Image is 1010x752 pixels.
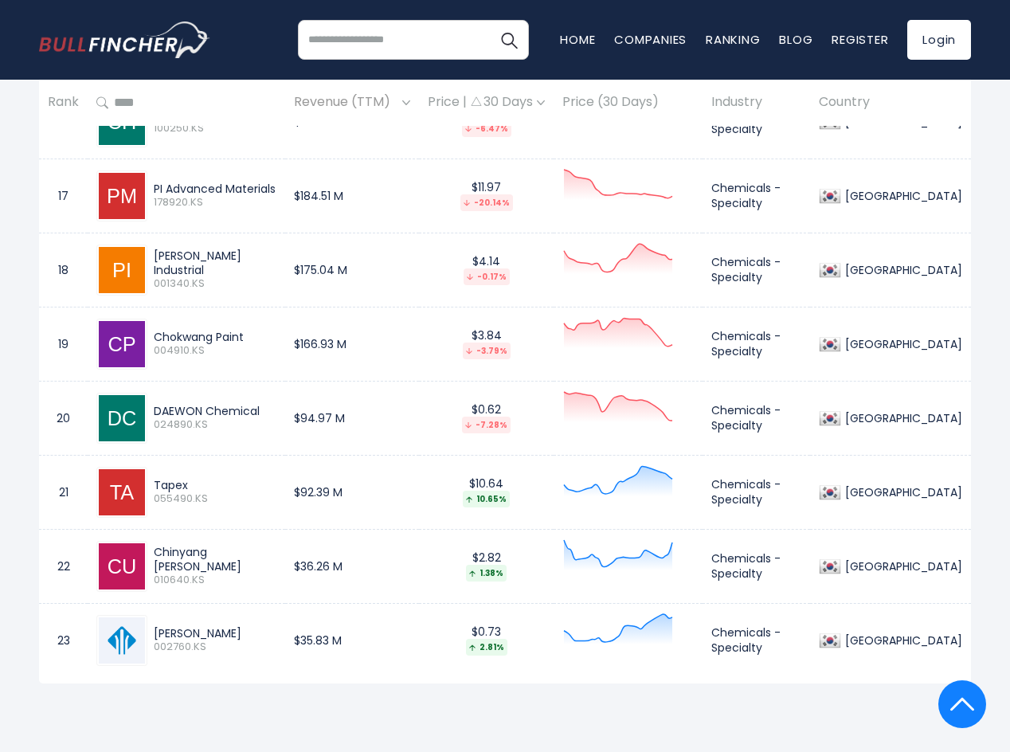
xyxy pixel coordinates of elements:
[466,565,507,582] div: 1.38%
[154,492,276,506] span: 055490.KS
[703,455,810,529] td: Chemicals - Specialty
[554,80,703,127] th: Price (30 Days)
[810,80,971,127] th: Country
[39,529,88,603] td: 22
[154,344,276,358] span: 004910.KS
[463,491,510,507] div: 10.65%
[428,180,545,211] div: $11.97
[99,617,145,664] img: 002760.KS.png
[154,249,276,277] div: [PERSON_NAME] Industrial
[285,529,419,603] td: $36.26 M
[703,159,810,233] td: Chemicals - Specialty
[39,80,88,127] th: Rank
[462,120,511,137] div: -6.47%
[154,545,276,574] div: Chinyang [PERSON_NAME]
[560,31,595,48] a: Home
[489,20,529,60] button: Search
[841,189,962,203] div: [GEOGRAPHIC_DATA]
[154,574,276,587] span: 010640.KS
[39,603,88,677] td: 23
[39,307,88,381] td: 19
[294,91,398,116] span: Revenue (TTM)
[39,22,210,58] img: bullfincher logo
[154,626,276,640] div: [PERSON_NAME]
[462,417,511,433] div: -7.28%
[703,529,810,603] td: Chemicals - Specialty
[154,418,276,432] span: 024890.KS
[428,254,545,285] div: $4.14
[39,22,210,58] a: Go to homepage
[285,381,419,455] td: $94.97 M
[39,381,88,455] td: 20
[285,307,419,381] td: $166.93 M
[154,330,276,344] div: Chokwang Paint
[841,411,962,425] div: [GEOGRAPHIC_DATA]
[154,122,276,135] span: 100250.KS
[703,381,810,455] td: Chemicals - Specialty
[466,639,507,656] div: 2.81%
[428,550,545,582] div: $2.82
[428,625,545,656] div: $0.73
[703,80,810,127] th: Industry
[154,277,276,291] span: 001340.KS
[907,20,971,60] a: Login
[39,233,88,307] td: 18
[154,182,276,196] div: PI Advanced Materials
[39,455,88,529] td: 21
[428,328,545,359] div: $3.84
[463,343,511,359] div: -3.79%
[428,95,545,112] div: Price | 30 Days
[464,268,510,285] div: -0.17%
[154,640,276,654] span: 002760.KS
[285,455,419,529] td: $92.39 M
[779,31,812,48] a: Blog
[841,115,962,129] div: [GEOGRAPHIC_DATA]
[285,159,419,233] td: $184.51 M
[428,402,545,433] div: $0.62
[703,307,810,381] td: Chemicals - Specialty
[460,194,513,211] div: -20.14%
[154,478,276,492] div: Tapex
[154,196,276,210] span: 178920.KS
[841,485,962,499] div: [GEOGRAPHIC_DATA]
[841,337,962,351] div: [GEOGRAPHIC_DATA]
[39,159,88,233] td: 17
[841,559,962,574] div: [GEOGRAPHIC_DATA]
[841,263,962,277] div: [GEOGRAPHIC_DATA]
[706,31,760,48] a: Ranking
[832,31,888,48] a: Register
[703,603,810,677] td: Chemicals - Specialty
[285,603,419,677] td: $35.83 M
[285,233,419,307] td: $175.04 M
[841,633,962,648] div: [GEOGRAPHIC_DATA]
[614,31,687,48] a: Companies
[154,404,276,418] div: DAEWON Chemical
[428,476,545,507] div: $10.64
[703,233,810,307] td: Chemicals - Specialty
